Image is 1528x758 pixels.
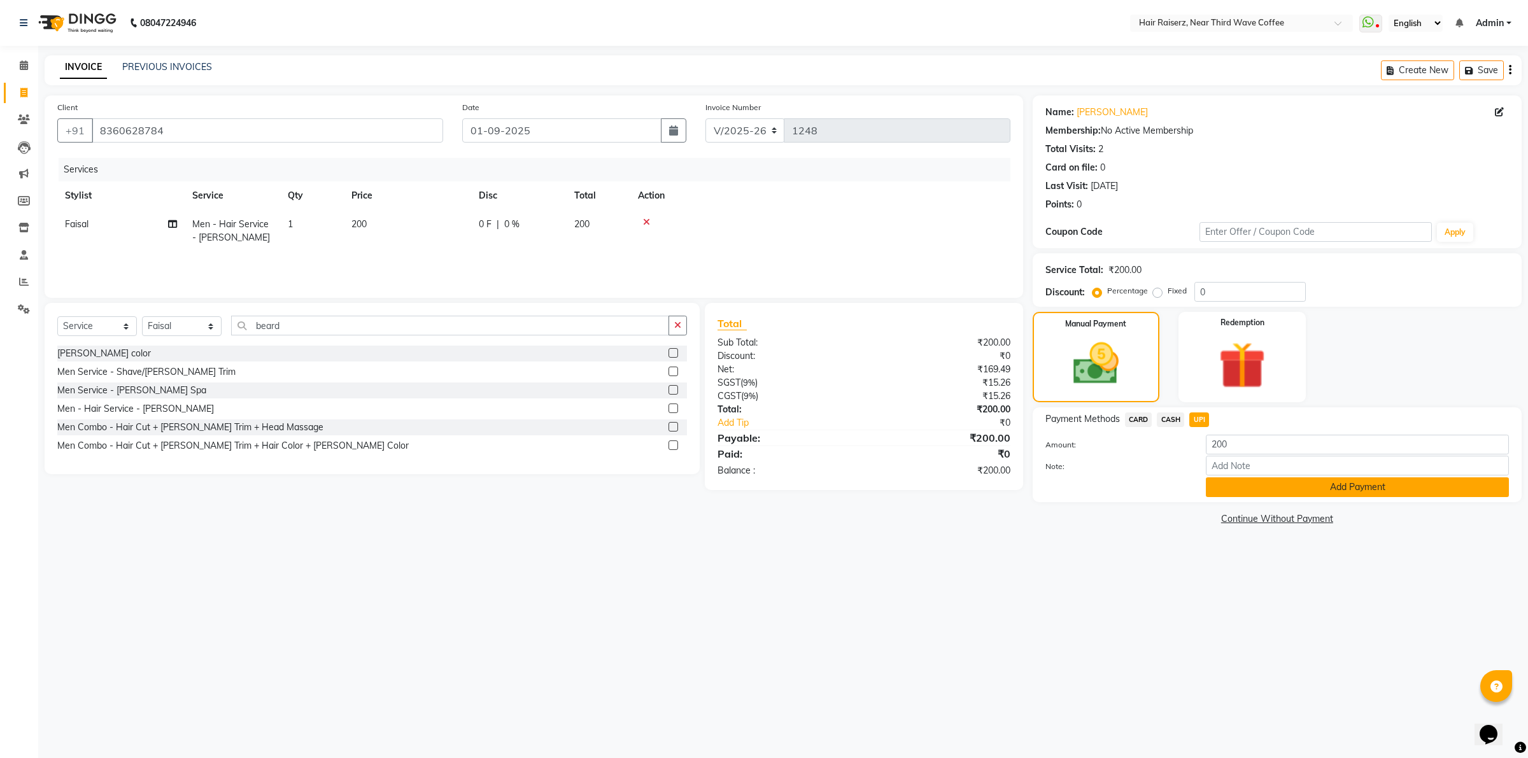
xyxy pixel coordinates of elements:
[280,181,344,210] th: Qty
[574,218,590,230] span: 200
[864,363,1020,376] div: ₹169.49
[1189,412,1209,427] span: UPI
[630,181,1010,210] th: Action
[1381,60,1454,80] button: Create New
[708,336,864,349] div: Sub Total:
[140,5,196,41] b: 08047224946
[1107,285,1148,297] label: Percentage
[1476,17,1504,30] span: Admin
[708,403,864,416] div: Total:
[1206,477,1509,497] button: Add Payment
[1045,412,1120,426] span: Payment Methods
[1475,707,1515,745] iframe: chat widget
[1059,337,1133,390] img: _cash.svg
[1045,106,1074,119] div: Name:
[351,218,367,230] span: 200
[1108,263,1142,277] div: ₹200.00
[504,218,520,231] span: 0 %
[185,181,280,210] th: Service
[479,218,492,231] span: 0 F
[718,317,747,330] span: Total
[864,464,1020,477] div: ₹200.00
[708,349,864,363] div: Discount:
[57,118,93,143] button: +91
[497,218,499,231] span: |
[1204,336,1280,395] img: _gift.svg
[1098,143,1103,156] div: 2
[864,403,1020,416] div: ₹200.00
[1045,286,1085,299] div: Discount:
[231,316,669,335] input: Search or Scan
[1036,439,1197,451] label: Amount:
[1091,179,1118,193] div: [DATE]
[471,181,567,210] th: Disc
[708,376,864,390] div: ( )
[708,390,864,403] div: ( )
[708,464,864,477] div: Balance :
[1065,318,1126,330] label: Manual Payment
[57,365,236,379] div: Men Service - Shave/[PERSON_NAME] Trim
[1199,222,1431,242] input: Enter Offer / Coupon Code
[1045,263,1103,277] div: Service Total:
[57,347,151,360] div: [PERSON_NAME] color
[890,416,1020,430] div: ₹0
[1045,143,1096,156] div: Total Visits:
[1077,198,1082,211] div: 0
[1168,285,1187,297] label: Fixed
[864,390,1020,403] div: ₹15.26
[1045,225,1200,239] div: Coupon Code
[92,118,443,143] input: Search by Name/Mobile/Email/Code
[288,218,293,230] span: 1
[718,390,741,402] span: CGST
[705,102,761,113] label: Invoice Number
[57,384,206,397] div: Men Service - [PERSON_NAME] Spa
[708,363,864,376] div: Net:
[1045,179,1088,193] div: Last Visit:
[192,218,270,243] span: Men - Hair Service - [PERSON_NAME]
[57,181,185,210] th: Stylist
[718,377,740,388] span: SGST
[60,56,107,79] a: INVOICE
[744,391,756,401] span: 9%
[32,5,120,41] img: logo
[708,446,864,461] div: Paid:
[57,421,323,434] div: Men Combo - Hair Cut + [PERSON_NAME] Trim + Head Massage
[864,336,1020,349] div: ₹200.00
[1206,456,1509,475] input: Add Note
[1036,461,1197,472] label: Note:
[1206,435,1509,454] input: Amount
[57,102,78,113] label: Client
[864,446,1020,461] div: ₹0
[462,102,479,113] label: Date
[1125,412,1152,427] span: CARD
[122,61,212,73] a: PREVIOUS INVOICES
[864,376,1020,390] div: ₹15.26
[1045,161,1098,174] div: Card on file:
[1045,124,1509,137] div: No Active Membership
[57,402,214,416] div: Men - Hair Service - [PERSON_NAME]
[1220,317,1264,328] label: Redemption
[1045,198,1074,211] div: Points:
[1035,512,1519,526] a: Continue Without Payment
[743,377,755,388] span: 9%
[864,349,1020,363] div: ₹0
[1045,124,1101,137] div: Membership:
[1157,412,1184,427] span: CASH
[1437,223,1473,242] button: Apply
[59,158,1020,181] div: Services
[57,439,409,453] div: Men Combo - Hair Cut + [PERSON_NAME] Trim + Hair Color + [PERSON_NAME] Color
[1100,161,1105,174] div: 0
[567,181,630,210] th: Total
[65,218,88,230] span: Faisal
[344,181,471,210] th: Price
[708,416,889,430] a: Add Tip
[708,430,864,446] div: Payable:
[1077,106,1148,119] a: [PERSON_NAME]
[1459,60,1504,80] button: Save
[864,430,1020,446] div: ₹200.00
